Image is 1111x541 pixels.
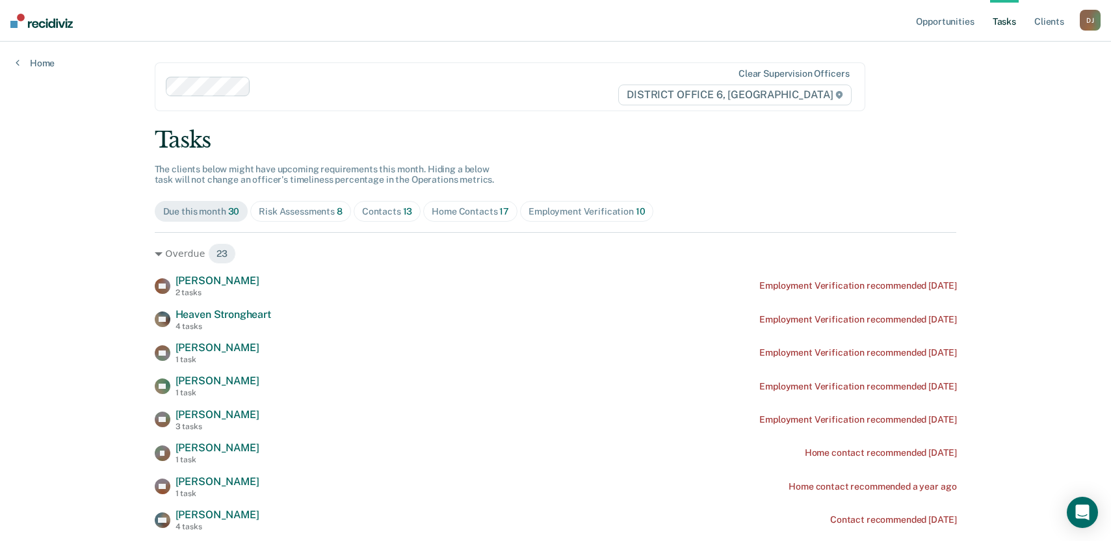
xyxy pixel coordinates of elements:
[176,442,259,454] span: [PERSON_NAME]
[337,206,343,217] span: 8
[176,274,259,287] span: [PERSON_NAME]
[759,381,956,392] div: Employment Verification recommended [DATE]
[759,314,956,325] div: Employment Verification recommended [DATE]
[176,375,259,387] span: [PERSON_NAME]
[403,206,413,217] span: 13
[163,206,240,217] div: Due this month
[176,388,259,397] div: 1 task
[10,14,73,28] img: Recidiviz
[176,288,259,297] div: 2 tasks
[176,475,259,488] span: [PERSON_NAME]
[759,347,956,358] div: Employment Verification recommended [DATE]
[228,206,240,217] span: 30
[1067,497,1098,528] div: Open Intercom Messenger
[176,408,259,421] span: [PERSON_NAME]
[16,57,55,69] a: Home
[1080,10,1101,31] div: D J
[176,322,271,331] div: 4 tasks
[759,280,956,291] div: Employment Verification recommended [DATE]
[362,206,413,217] div: Contacts
[805,447,957,458] div: Home contact recommended [DATE]
[176,422,259,431] div: 3 tasks
[155,164,495,185] span: The clients below might have upcoming requirements this month. Hiding a below task will not chang...
[499,206,509,217] span: 17
[155,243,957,264] div: Overdue 23
[155,127,957,153] div: Tasks
[738,68,849,79] div: Clear supervision officers
[636,206,646,217] span: 10
[208,243,236,264] span: 23
[176,522,259,531] div: 4 tasks
[176,308,271,321] span: Heaven Strongheart
[176,489,259,498] div: 1 task
[259,206,343,217] div: Risk Assessments
[432,206,509,217] div: Home Contacts
[789,481,956,492] div: Home contact recommended a year ago
[618,85,852,105] span: DISTRICT OFFICE 6, [GEOGRAPHIC_DATA]
[176,341,259,354] span: [PERSON_NAME]
[176,355,259,364] div: 1 task
[1080,10,1101,31] button: DJ
[759,414,956,425] div: Employment Verification recommended [DATE]
[176,455,259,464] div: 1 task
[529,206,645,217] div: Employment Verification
[830,514,956,525] div: Contact recommended [DATE]
[176,508,259,521] span: [PERSON_NAME]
